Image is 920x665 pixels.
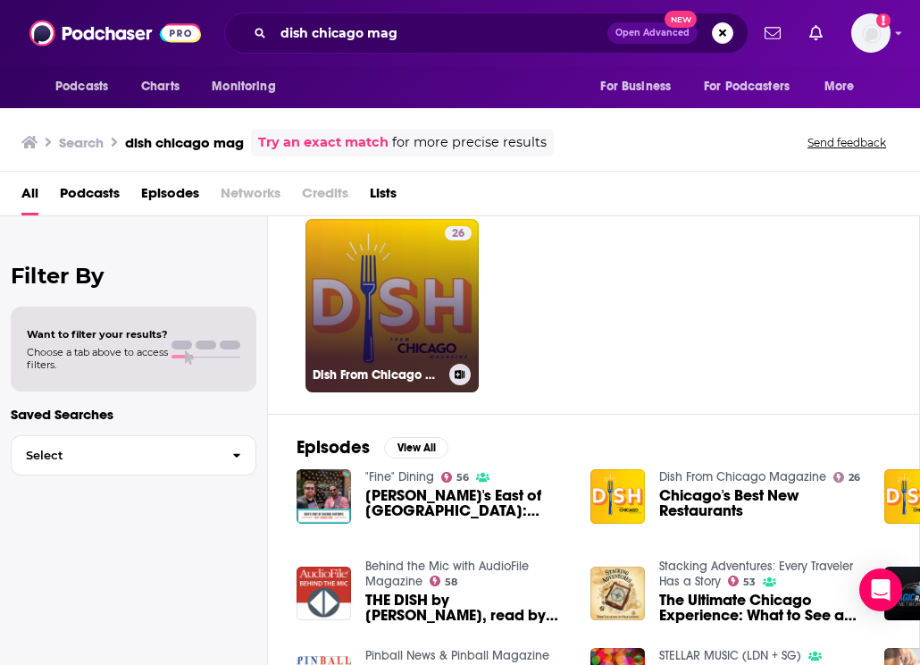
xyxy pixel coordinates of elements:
[60,179,120,215] a: Podcasts
[365,593,569,623] span: THE DISH by [PERSON_NAME], read by [PERSON_NAME]
[590,469,645,524] img: Chicago's Best New Restaurants
[851,13,891,53] button: Show profile menu
[441,472,470,483] a: 56
[392,132,547,153] span: for more precise results
[141,74,180,99] span: Charts
[743,578,756,586] span: 53
[12,450,218,461] span: Select
[659,593,863,623] a: The Ultimate Chicago Experience: What to See and Do
[199,70,298,104] button: open menu
[615,29,690,38] span: Open Advanced
[27,328,168,341] span: Want to filter your results?
[125,134,244,151] h3: dish chicago mag
[365,469,434,484] a: "Fine" Dining
[365,488,569,518] a: Gino's East of Chicago: Graffiti, Deep Dish, & a Biscuit Crust
[728,576,757,586] a: 53
[812,70,877,104] button: open menu
[452,225,464,243] span: 26
[659,488,863,518] a: Chicago's Best New Restaurants
[297,436,448,459] a: EpisodesView All
[802,135,891,150] button: Send feedback
[297,469,351,524] img: Gino's East of Chicago: Graffiti, Deep Dish, & a Biscuit Crust
[692,70,815,104] button: open menu
[588,70,693,104] button: open menu
[430,576,458,586] a: 58
[802,18,830,48] a: Show notifications dropdown
[659,648,801,663] a: STELLAR MUSIC (LDN + SG)
[445,226,472,240] a: 26
[273,19,607,47] input: Search podcasts, credits, & more...
[221,179,280,215] span: Networks
[11,406,256,423] p: Saved Searches
[27,346,168,371] span: Choose a tab above to access filters.
[659,559,853,589] a: Stacking Adventures: Every Traveler Has a Story
[851,13,891,53] img: User Profile
[590,567,645,621] img: The Ultimate Chicago Experience: What to See and Do
[365,488,569,518] span: [PERSON_NAME]'s East of [GEOGRAPHIC_DATA]: Graffiti, Deep Dish, & a Biscuit Crust
[141,179,199,215] a: Episodes
[384,437,448,459] button: View All
[297,436,370,459] h2: Episodes
[11,263,256,289] h2: Filter By
[365,593,569,623] a: THE DISH by Andrew Friedman, read by Michael Lomonaco
[445,578,457,586] span: 58
[59,134,104,151] h3: Search
[29,16,201,50] img: Podchaser - Follow, Share and Rate Podcasts
[43,70,131,104] button: open menu
[365,559,529,589] a: Behind the Mic with AudioFile Magazine
[302,179,348,215] span: Credits
[607,22,698,44] button: Open AdvancedNew
[11,435,256,476] button: Select
[665,11,697,28] span: New
[258,132,389,153] a: Try an exact match
[757,18,788,48] a: Show notifications dropdown
[600,74,671,99] span: For Business
[55,74,108,99] span: Podcasts
[456,474,469,482] span: 56
[130,70,190,104] a: Charts
[21,179,38,215] a: All
[824,74,855,99] span: More
[305,219,479,392] a: 26Dish From Chicago Magazine
[833,472,861,483] a: 26
[297,567,351,621] img: THE DISH by Andrew Friedman, read by Michael Lomonaco
[370,179,397,215] a: Lists
[876,13,891,28] svg: Add a profile image
[224,13,749,54] div: Search podcasts, credits, & more...
[851,13,891,53] span: Logged in as hbgcommunications
[659,469,826,484] a: Dish From Chicago Magazine
[313,367,442,383] h3: Dish From Chicago Magazine
[859,568,902,611] div: Open Intercom Messenger
[849,474,860,482] span: 26
[704,74,790,99] span: For Podcasters
[212,74,275,99] span: Monitoring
